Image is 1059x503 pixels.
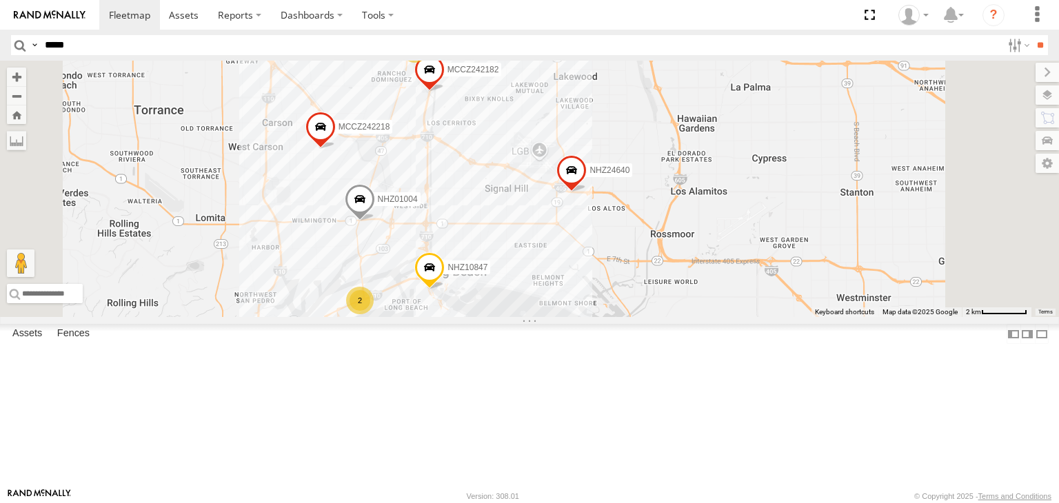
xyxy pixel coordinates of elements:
[1035,324,1049,344] label: Hide Summary Table
[7,105,26,124] button: Zoom Home
[8,489,71,503] a: Visit our Website
[50,325,97,344] label: Fences
[962,307,1031,317] button: Map Scale: 2 km per 63 pixels
[467,492,519,500] div: Version: 308.01
[894,5,934,25] div: Zulema McIntosch
[914,492,1051,500] div: © Copyright 2025 -
[882,308,958,316] span: Map data ©2025 Google
[447,65,499,74] span: MCCZ242182
[447,263,487,272] span: NHZ10847
[1002,35,1032,55] label: Search Filter Options
[982,4,1005,26] i: ?
[29,35,40,55] label: Search Query
[815,307,874,317] button: Keyboard shortcuts
[1036,154,1059,173] label: Map Settings
[966,308,981,316] span: 2 km
[1038,309,1053,315] a: Terms (opens in new tab)
[7,86,26,105] button: Zoom out
[6,325,49,344] label: Assets
[7,249,34,277] button: Drag Pegman onto the map to open Street View
[7,131,26,150] label: Measure
[978,492,1051,500] a: Terms and Conditions
[14,10,85,20] img: rand-logo.svg
[589,165,629,175] span: NHZ24640
[346,287,374,314] div: 2
[1007,324,1020,344] label: Dock Summary Table to the Left
[7,68,26,86] button: Zoom in
[378,194,418,204] span: NHZ01004
[1020,324,1034,344] label: Dock Summary Table to the Right
[339,123,390,132] span: MCCZ242218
